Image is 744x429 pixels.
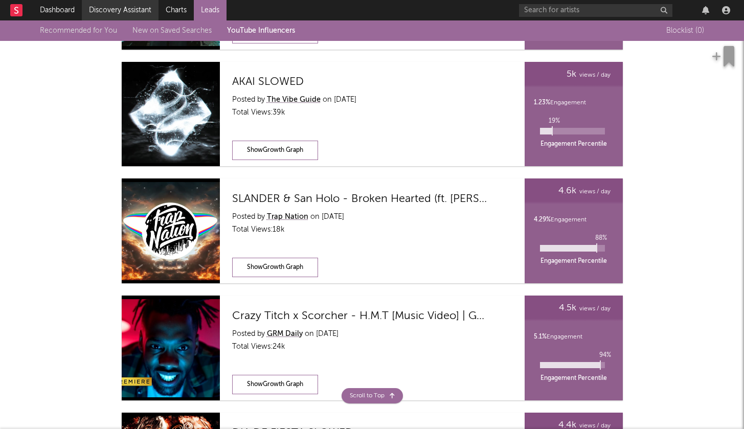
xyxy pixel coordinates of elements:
[531,138,617,150] div: Engagement Percentile
[531,68,611,81] div: views / day
[232,76,487,88] a: AKAI SLOWED
[267,328,303,341] a: GRM Daily
[267,94,321,106] a: The Vibe Guide
[534,217,551,223] span: 4.29 %
[232,106,487,119] div: Total Views: 39k
[232,258,318,277] div: ShowGrowth Graph
[132,27,212,34] a: New on Saved Searches
[531,255,617,267] div: Engagement Percentile
[534,334,547,340] span: 5.1 %
[595,232,636,244] p: 88 %
[558,185,576,197] span: 4.6k
[549,115,589,127] p: 19 %
[534,214,587,226] div: Engagement
[232,328,487,341] div: Posted by on [DATE]
[232,341,487,353] div: Total Views: 24k
[232,375,318,394] div: ShowGrowth Graph
[559,302,576,314] span: 4.5k
[599,349,640,362] p: 94 %
[534,331,582,343] div: Engagement
[342,388,403,403] div: Scroll to Top
[531,302,611,315] div: views / day
[531,185,611,198] div: views / day
[232,223,487,236] div: Total Views: 18k
[666,27,704,34] span: Blocklist
[534,100,550,106] span: 1.23 %
[567,68,576,80] span: 5k
[534,97,586,109] div: Engagement
[232,310,487,322] a: Crazy Titch x Scorcher - H.M.T [Music Video] | GRM Daily
[232,141,318,160] div: ShowGrowth Graph
[232,211,487,223] div: Posted by on [DATE]
[232,193,487,205] a: SLANDER & San Holo - Broken Hearted (ft. [PERSON_NAME])
[232,94,487,106] div: Posted by on [DATE]
[695,25,704,37] span: ( 0 )
[519,4,672,17] input: Search for artists
[40,27,117,34] a: Recommended for You
[267,211,308,223] a: Trap Nation
[531,372,617,385] div: Engagement Percentile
